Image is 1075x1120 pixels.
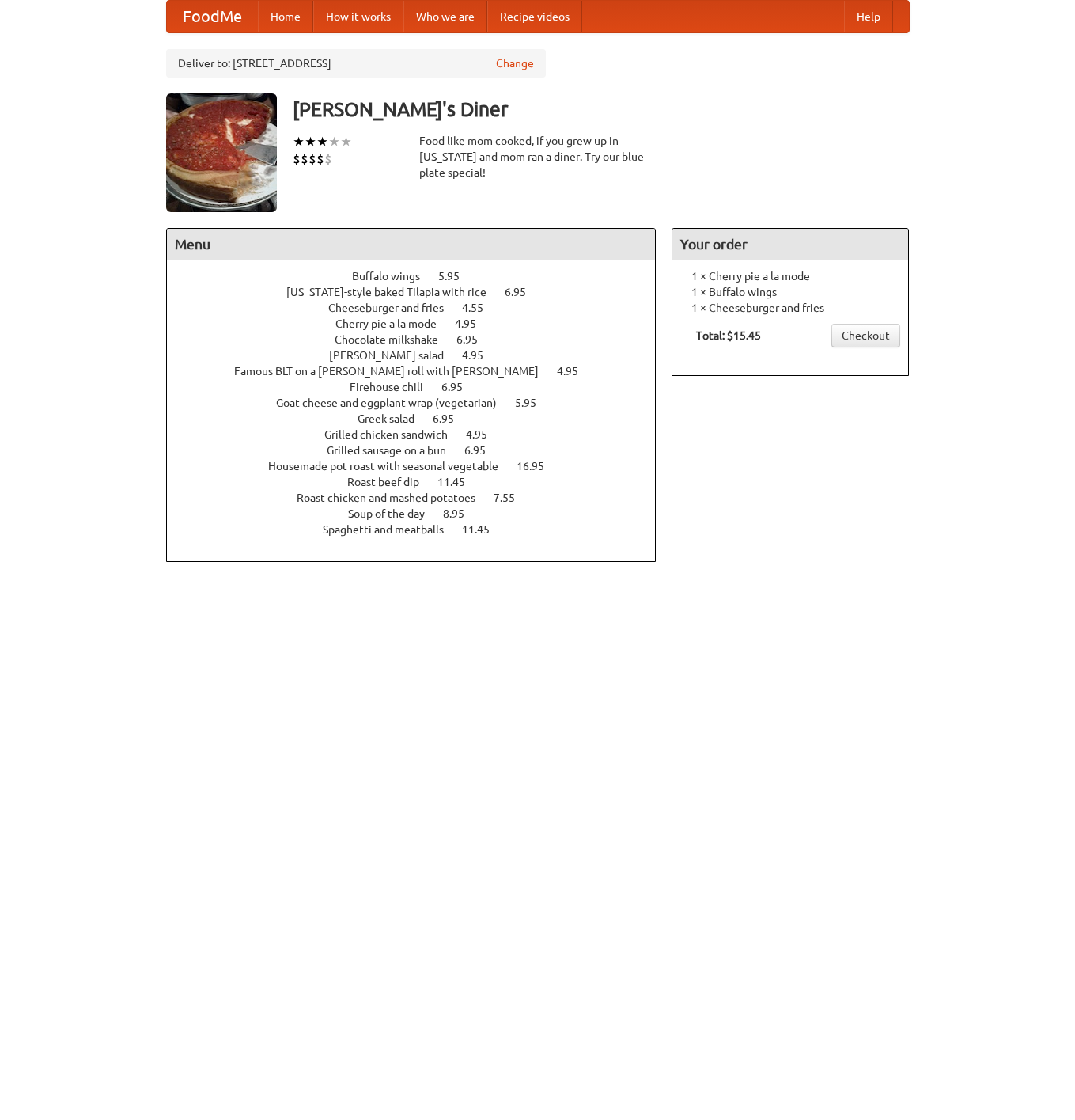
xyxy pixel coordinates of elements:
a: FoodMe [167,1,258,32]
span: Greek salad [358,412,430,425]
span: 6.95 [505,286,542,298]
span: 6.95 [456,333,494,346]
span: Famous BLT on a [PERSON_NAME] roll with [PERSON_NAME] [234,365,555,378]
li: ★ [305,133,316,150]
li: ★ [340,133,352,150]
a: Firehouse chili 6.95 [350,381,492,393]
span: 16.95 [517,460,560,473]
span: 4.95 [557,365,594,378]
span: Roast beef dip [347,476,435,488]
div: Deliver to: [STREET_ADDRESS] [166,49,546,78]
li: $ [293,150,301,168]
a: Famous BLT on a [PERSON_NAME] roll with [PERSON_NAME] 4.95 [234,365,608,378]
span: Grilled chicken sandwich [324,428,464,441]
li: $ [324,150,332,168]
a: How it works [313,1,403,32]
a: Checkout [831,324,900,347]
a: Grilled chicken sandwich 4.95 [324,428,517,441]
a: [US_STATE]-style baked Tilapia with rice 6.95 [286,286,555,298]
a: Housemade pot roast with seasonal vegetable 16.95 [268,460,573,473]
span: 6.95 [441,381,479,393]
li: ★ [293,133,305,150]
span: 5.95 [515,397,552,409]
li: $ [308,150,316,168]
span: 4.55 [462,302,499,314]
a: Roast beef dip 11.45 [347,476,494,488]
a: Change [496,55,534,71]
li: 1 × Cherry pie a la mode [680,268,900,284]
span: 6.95 [464,444,502,457]
li: ★ [316,133,328,150]
span: 11.45 [462,523,505,536]
span: 4.95 [462,349,499,362]
span: Chocolate milkshake [335,333,454,346]
span: Buffalo wings [352,270,436,283]
a: Roast chicken and mashed potatoes 7.55 [297,492,544,504]
span: Firehouse chili [350,381,439,393]
a: Greek salad 6.95 [358,412,483,425]
li: 1 × Cheeseburger and fries [680,300,900,316]
a: Home [258,1,313,32]
span: Roast chicken and mashed potatoes [297,492,491,504]
span: Cherry pie a la mode [335,317,452,330]
a: Chocolate milkshake 6.95 [335,333,507,346]
span: Grilled sausage on a bun [327,444,462,457]
a: Grilled sausage on a bun 6.95 [327,444,515,457]
span: 5.95 [438,270,475,283]
span: Goat cheese and eggplant wrap (vegetarian) [276,397,513,409]
h4: Menu [167,229,656,260]
span: [US_STATE]-style baked Tilapia with rice [286,286,502,298]
h3: [PERSON_NAME]'s Diner [293,93,910,125]
b: Total: $15.45 [696,329,761,342]
a: [PERSON_NAME] salad 4.95 [329,349,513,362]
span: 7.55 [494,492,531,504]
li: 1 × Buffalo wings [680,284,900,300]
div: Food like mom cooked, if you grew up in [US_STATE] and mom ran a diner. Try our blue plate special! [419,133,657,180]
span: Cheeseburger and fries [328,302,460,314]
span: 6.95 [433,412,470,425]
span: 11.45 [437,476,481,488]
a: Who we are [403,1,487,32]
a: Help [844,1,893,32]
h4: Your order [672,229,908,260]
span: [PERSON_NAME] salad [329,349,460,362]
a: Soup of the day 8.95 [348,507,494,520]
a: Cheeseburger and fries 4.55 [328,302,513,314]
span: 4.95 [466,428,503,441]
li: $ [301,150,308,168]
span: Housemade pot roast with seasonal vegetable [268,460,514,473]
span: Soup of the day [348,507,441,520]
li: ★ [328,133,340,150]
a: Buffalo wings 5.95 [352,270,489,283]
a: Cherry pie a la mode 4.95 [335,317,505,330]
span: 8.95 [443,507,480,520]
a: Spaghetti and meatballs 11.45 [323,523,519,536]
img: angular.jpg [166,93,277,212]
span: 4.95 [455,317,492,330]
a: Recipe videos [487,1,582,32]
a: Goat cheese and eggplant wrap (vegetarian) 5.95 [276,397,566,409]
span: Spaghetti and meatballs [323,523,460,536]
li: $ [316,150,324,168]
